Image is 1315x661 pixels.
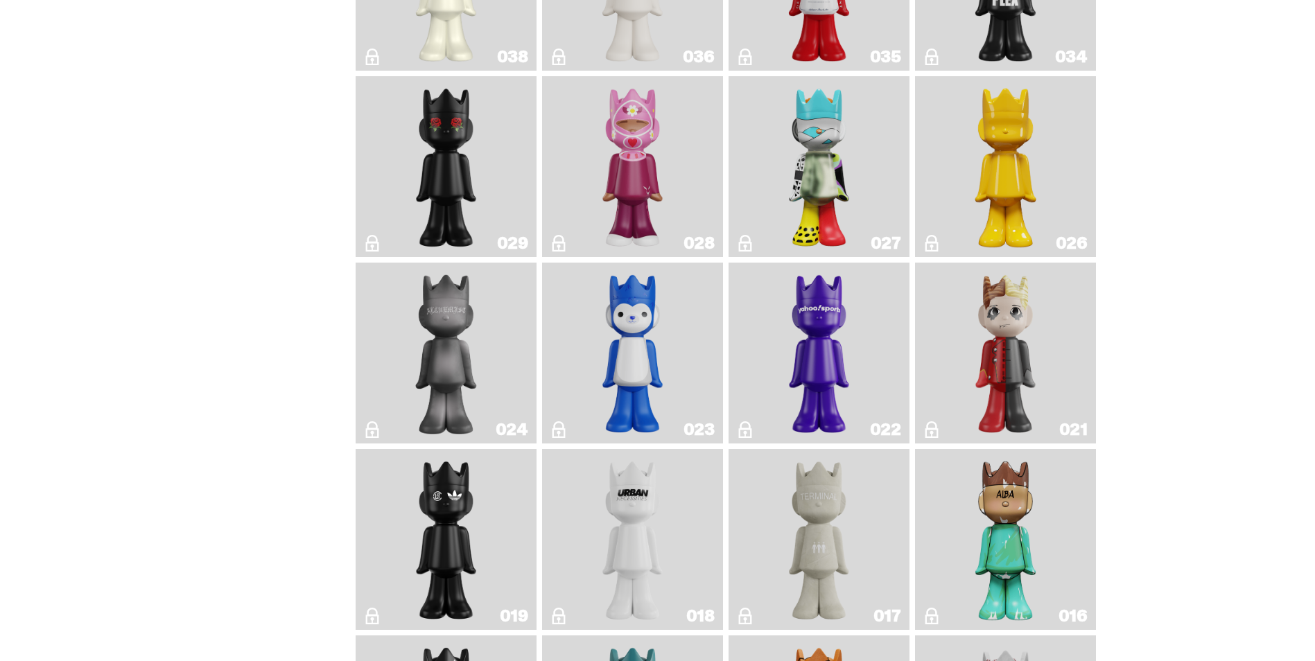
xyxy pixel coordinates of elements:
div: 017 [873,608,901,624]
div: 026 [1056,235,1088,252]
a: Squish [550,268,715,438]
img: ALBA [969,455,1043,624]
img: Landon [410,82,483,252]
div: 035 [870,49,901,65]
div: 023 [683,421,715,438]
a: What The MSCHF [737,82,901,252]
div: 016 [1059,608,1088,624]
a: Year of the Dragon [364,455,528,624]
img: U.N. (Black & White) [596,455,670,624]
a: Alchemist [364,268,528,438]
div: 018 [686,608,715,624]
a: Terminal 27 [737,455,901,624]
div: 021 [1059,421,1088,438]
div: 024 [496,421,528,438]
div: 029 [497,235,528,252]
div: 034 [1055,49,1088,65]
img: Magic Man [969,268,1043,438]
img: Terminal 27 [783,455,856,624]
img: Grand Prix [596,82,670,252]
a: ALBA [923,455,1088,624]
img: Squish [596,268,670,438]
div: 027 [871,235,901,252]
a: Grand Prix [550,82,715,252]
img: What The MSCHF [783,82,856,252]
div: 022 [870,421,901,438]
a: U.N. (Black & White) [550,455,715,624]
img: Schrödinger's ghost: New Dawn [958,82,1054,252]
div: 036 [683,49,715,65]
a: Schrödinger's ghost: New Dawn [923,82,1088,252]
img: Alchemist [399,268,494,438]
div: 038 [497,49,528,65]
a: Yahoo! [737,268,901,438]
a: Magic Man [923,268,1088,438]
img: Yahoo! [783,268,856,438]
a: Landon [364,82,528,252]
div: 028 [683,235,715,252]
div: 019 [500,608,528,624]
img: Year of the Dragon [410,455,483,624]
